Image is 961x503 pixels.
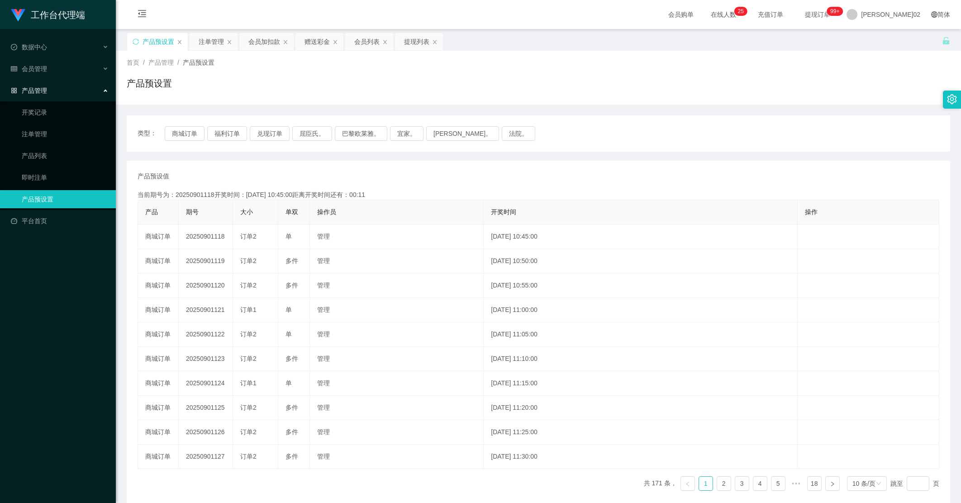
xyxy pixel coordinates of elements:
[285,428,298,436] span: 多件
[22,125,109,143] a: 注单管理
[789,476,804,491] span: •••
[138,396,179,420] td: 商城订单
[789,476,804,491] li: 向后 5 页
[179,347,233,371] td: 20250901123
[11,11,85,18] a: 工作台代理端
[699,477,713,490] a: 1
[179,298,233,322] td: 20250901121
[11,9,25,22] img: logo.9652507e.png
[825,476,840,491] li: 下一页
[317,208,336,216] span: 操作员
[717,477,731,490] a: 2
[133,38,139,45] i: 图标： 同步
[207,126,247,141] button: 福利订单
[285,233,292,240] span: 单
[333,39,338,45] i: 图标： 关闭
[179,371,233,396] td: 20250901124
[240,428,257,436] span: 订单2
[240,257,257,264] span: 订单2
[310,322,484,347] td: 管理
[484,249,798,273] td: [DATE] 10:50:00
[426,126,499,141] button: [PERSON_NAME]。
[240,282,257,289] span: 订单2
[138,347,179,371] td: 商城订单
[199,33,224,50] div: 注单管理
[183,59,214,66] span: 产品预设置
[942,37,950,45] i: 图标： 解锁
[852,477,875,490] div: 10 条/页
[285,257,298,264] span: 多件
[310,225,484,249] td: 管理
[240,331,257,338] span: 订单2
[741,7,744,16] p: 5
[491,208,516,216] span: 开奖时间
[890,476,939,491] div: 跳至 页
[484,347,798,371] td: [DATE] 11:10:00
[304,33,330,50] div: 赠送彩金
[771,476,785,491] li: 5
[177,59,179,66] span: /
[285,331,292,338] span: 单
[310,347,484,371] td: 管理
[138,371,179,396] td: 商城订单
[808,477,821,490] a: 18
[735,476,749,491] li: 3
[292,126,332,141] button: 屈臣氏。
[22,168,109,187] a: 即时注单
[227,39,232,45] i: 图标： 关闭
[138,249,179,273] td: 商城订单
[738,7,741,16] p: 2
[310,396,484,420] td: 管理
[165,126,205,141] button: 商城订单
[148,59,174,66] span: 产品管理
[484,322,798,347] td: [DATE] 11:05:00
[937,11,950,18] font: 简体
[138,298,179,322] td: 商城订单
[240,233,257,240] span: 订单2
[11,66,17,72] i: 图标： table
[753,477,767,490] a: 4
[484,225,798,249] td: [DATE] 10:45:00
[11,87,17,94] i: 图标： AppStore-O
[138,420,179,445] td: 商城订单
[711,11,736,18] font: 在线人数
[127,0,157,29] i: 图标： menu-fold
[310,298,484,322] td: 管理
[248,33,280,50] div: 会员加扣款
[310,445,484,469] td: 管理
[484,298,798,322] td: [DATE] 11:00:00
[335,126,387,141] button: 巴黎欧莱雅。
[240,379,257,387] span: 订单1
[22,87,47,94] font: 产品管理
[285,453,298,460] span: 多件
[699,476,713,491] li: 1
[179,273,233,298] td: 20250901120
[240,306,257,313] span: 订单1
[285,355,298,362] span: 多件
[240,404,257,411] span: 订单2
[931,11,937,18] i: 图标： global
[432,39,438,45] i: 图标： 关闭
[138,225,179,249] td: 商城订单
[186,208,199,216] span: 期号
[22,103,109,121] a: 开奖记录
[138,445,179,469] td: 商城订单
[143,33,174,50] div: 产品预设置
[484,396,798,420] td: [DATE] 11:20:00
[830,481,835,487] i: 图标： 右
[484,273,798,298] td: [DATE] 10:55:00
[145,208,158,216] span: 产品
[127,59,139,66] span: 首页
[285,404,298,411] span: 多件
[11,44,17,50] i: 图标： check-circle-o
[179,249,233,273] td: 20250901119
[240,208,253,216] span: 大小
[876,481,881,487] i: 图标： 向下
[22,65,47,72] font: 会员管理
[22,190,109,208] a: 产品预设置
[179,396,233,420] td: 20250901125
[179,420,233,445] td: 20250901126
[179,445,233,469] td: 20250901127
[310,249,484,273] td: 管理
